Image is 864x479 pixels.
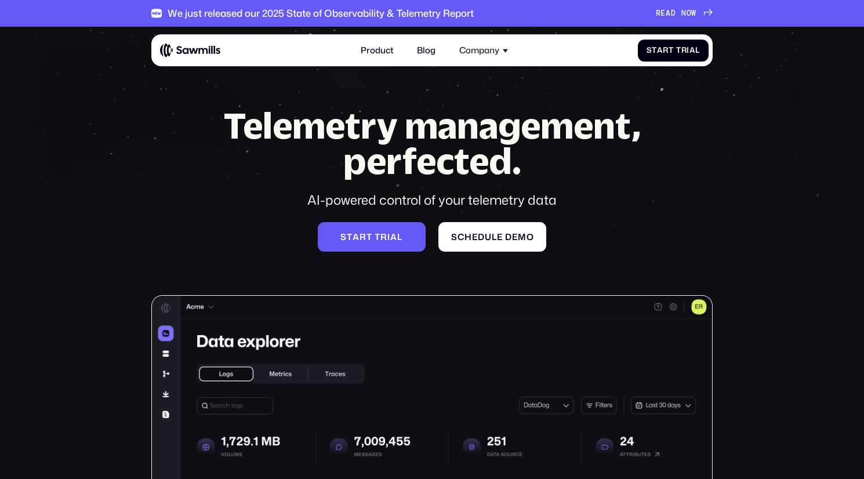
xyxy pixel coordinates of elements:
a: Starttrial [318,222,426,252]
span: d [505,232,512,242]
span: l [492,232,497,242]
span: h [464,232,472,242]
span: e [472,232,478,242]
span: d [478,232,485,242]
span: T [676,46,681,55]
div: Company [459,45,499,56]
span: l [397,232,402,242]
span: r [360,232,366,242]
span: t [375,232,380,242]
span: e [497,232,503,242]
span: S [451,232,458,242]
span: N [681,9,687,18]
span: S [647,46,652,55]
span: i [687,46,689,55]
span: R [656,9,661,18]
span: a [353,232,360,242]
span: e [512,232,518,242]
a: READNOW [656,9,713,18]
span: t [669,46,674,55]
a: Scheduledemo [438,222,546,252]
div: AI-powered control of your telemetry data [202,191,662,209]
a: StartTrial [638,39,709,61]
span: a [689,46,695,55]
span: r [663,46,669,55]
span: E [660,9,666,18]
span: o [527,232,534,242]
span: O [687,9,692,18]
span: l [695,46,700,55]
span: u [485,232,492,242]
h1: Telemetry management, perfected. [202,108,662,178]
span: W [691,9,696,18]
span: S [340,232,347,242]
span: D [671,9,676,18]
span: a [390,232,397,242]
span: i [387,232,390,242]
span: t [652,46,657,55]
span: r [681,46,687,55]
span: t [347,232,353,242]
span: a [657,46,663,55]
span: t [366,232,372,242]
span: r [380,232,387,242]
div: Company [453,39,514,62]
span: c [458,232,464,242]
span: A [666,9,671,18]
a: Product [354,39,400,62]
a: Blog [411,39,442,62]
span: m [518,232,527,242]
div: We just released our 2025 State of Observability & Telemetry Report [168,8,474,19]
